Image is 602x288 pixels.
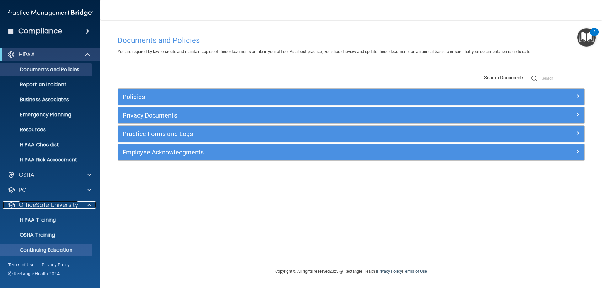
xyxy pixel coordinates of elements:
iframe: Drift Widget Chat Controller [494,243,594,269]
p: HIPAA Risk Assessment [4,157,90,163]
a: Privacy Policy [377,269,402,274]
a: Employee Acknowledgments [123,147,580,157]
a: Privacy Policy [42,262,70,268]
p: HIPAA Checklist [4,142,90,148]
h5: Practice Forms and Logs [123,130,463,137]
a: Terms of Use [403,269,427,274]
button: Open Resource Center, 2 new notifications [577,28,596,47]
h5: Privacy Documents [123,112,463,119]
p: HIPAA Training [4,217,56,223]
span: Search Documents: [484,75,526,81]
span: You are required by law to create and maintain copies of these documents on file in your office. ... [118,49,531,54]
img: ic-search.3b580494.png [531,76,537,81]
p: Continuing Education [4,247,90,253]
p: OSHA [19,171,34,179]
p: OSHA Training [4,232,55,238]
h5: Policies [123,93,463,100]
h4: Compliance [18,27,62,35]
a: OSHA [8,171,91,179]
h4: Documents and Policies [118,36,585,45]
p: Documents and Policies [4,66,90,73]
p: PCI [19,186,28,194]
div: Copyright © All rights reserved 2025 @ Rectangle Health | | [237,261,466,281]
a: Practice Forms and Logs [123,129,580,139]
img: PMB logo [8,7,93,19]
a: Policies [123,92,580,102]
a: PCI [8,186,91,194]
p: Business Associates [4,97,90,103]
a: HIPAA [8,51,91,58]
input: Search [542,74,585,83]
a: Privacy Documents [123,110,580,120]
p: HIPAA [19,51,35,58]
p: Emergency Planning [4,112,90,118]
p: Resources [4,127,90,133]
h5: Employee Acknowledgments [123,149,463,156]
p: OfficeSafe University [19,201,78,209]
p: Report an Incident [4,81,90,88]
a: Terms of Use [8,262,34,268]
a: OfficeSafe University [8,201,91,209]
div: 2 [593,32,595,40]
span: Ⓒ Rectangle Health 2024 [8,270,60,277]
